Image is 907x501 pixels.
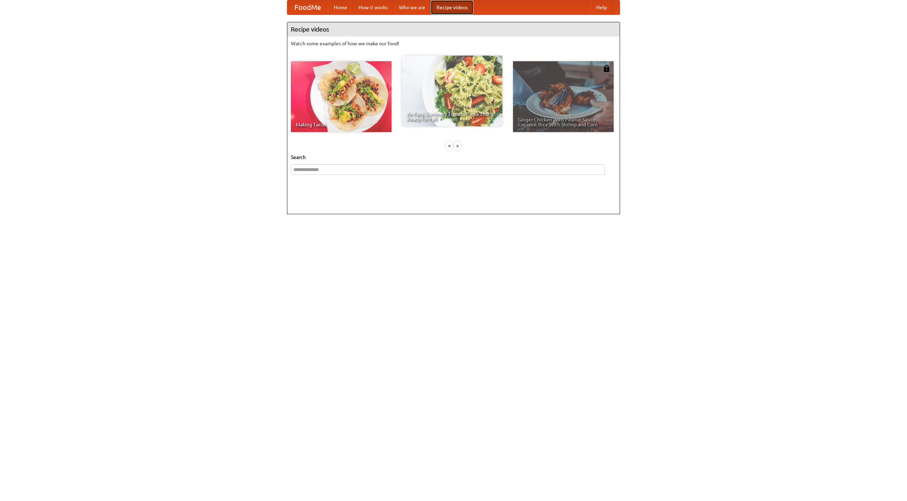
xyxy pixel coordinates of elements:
span: Making Tacos [296,122,387,127]
h5: Search [291,154,616,161]
a: Help [591,0,613,15]
a: Who we are [393,0,431,15]
span: An Easy, Summery Tomato Pasta That's Ready for Fall [407,112,497,121]
a: An Easy, Summery Tomato Pasta That's Ready for Fall [402,56,502,126]
img: 483408.png [603,65,610,72]
a: FoodMe [287,0,328,15]
p: Watch some examples of how we make our food! [291,40,616,47]
a: Home [328,0,353,15]
h4: Recipe videos [287,22,620,36]
div: « [446,141,452,150]
a: Making Tacos [291,61,391,132]
a: Recipe videos [431,0,473,15]
div: » [455,141,461,150]
a: How it works [353,0,393,15]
